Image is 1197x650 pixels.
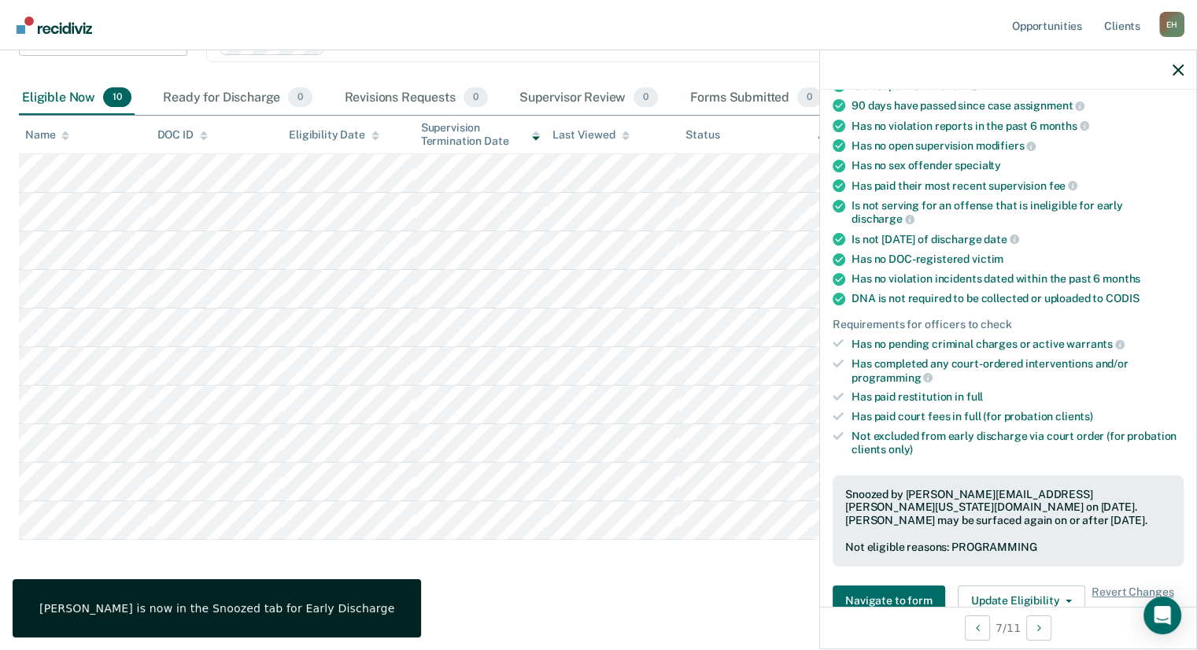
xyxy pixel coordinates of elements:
span: months [1040,120,1089,132]
span: modifiers [976,139,1036,152]
span: specialty [955,159,1001,172]
div: Has paid court fees in full (for probation [852,410,1184,423]
div: Has no pending criminal charges or active [852,337,1184,351]
div: Supervisor Review [516,81,662,116]
div: Has no violation incidents dated within the past 6 [852,272,1184,286]
div: 7 / 11 [820,607,1196,648]
span: only) [889,443,913,456]
span: CODIS [1106,292,1139,305]
div: Open Intercom Messenger [1143,596,1181,634]
span: warrants [1066,338,1125,350]
div: Status [685,128,719,142]
div: Supervision Termination Date [421,121,541,148]
span: 0 [288,87,312,108]
button: Update Eligibility [958,585,1085,617]
div: Not excluded from early discharge via court order (for probation clients [852,430,1184,456]
span: Revert Changes [1092,585,1173,617]
div: Has paid restitution in [852,390,1184,404]
span: discharge [852,212,914,225]
div: Last Viewed [552,128,629,142]
span: 10 [103,87,131,108]
button: Profile dropdown button [1159,12,1184,37]
div: Is not serving for an offense that is ineligible for early [852,199,1184,226]
div: Forms Submitted [686,81,825,116]
div: Is not [DATE] of discharge [852,232,1184,246]
span: clients) [1055,410,1093,423]
div: Eligible Now [19,81,135,116]
span: programming [852,371,933,384]
div: Has completed any court-ordered interventions and/or [852,357,1184,384]
div: 90 days have passed since case [852,98,1184,113]
div: Eligibility Date [289,128,379,142]
div: Has paid their most recent supervision [852,179,1184,193]
div: Has no DOC-registered [852,253,1184,266]
span: victim [972,253,1003,265]
div: Snoozed by [PERSON_NAME][EMAIL_ADDRESS][PERSON_NAME][US_STATE][DOMAIN_NAME] on [DATE]. [PERSON_NA... [845,488,1171,527]
div: Name [25,128,69,142]
div: Ready for Discharge [160,81,316,116]
span: assignment [1014,99,1084,112]
span: date [984,233,1018,246]
div: [PERSON_NAME] is now in the Snoozed tab for Early Discharge [39,601,394,615]
div: Requirements for officers to check [833,318,1184,331]
span: 0 [634,87,658,108]
div: Revisions Requests [341,81,490,116]
div: E H [1159,12,1184,37]
span: 0 [464,87,488,108]
span: 0 [797,87,822,108]
button: Navigate to form [833,585,945,617]
div: Has no open supervision [852,138,1184,153]
div: Assigned to [818,128,892,142]
a: Navigate to form link [833,585,951,617]
div: DNA is not required to be collected or uploaded to [852,292,1184,305]
span: full [966,390,983,403]
div: DOC ID [157,128,208,142]
span: months [1103,272,1140,285]
div: Not eligible reasons: PROGRAMMING [845,541,1171,554]
span: fee [1049,179,1077,192]
img: Recidiviz [17,17,92,34]
button: Next Opportunity [1026,615,1051,641]
button: Previous Opportunity [965,615,990,641]
div: Has no sex offender [852,159,1184,172]
div: Has no violation reports in the past 6 [852,119,1184,133]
